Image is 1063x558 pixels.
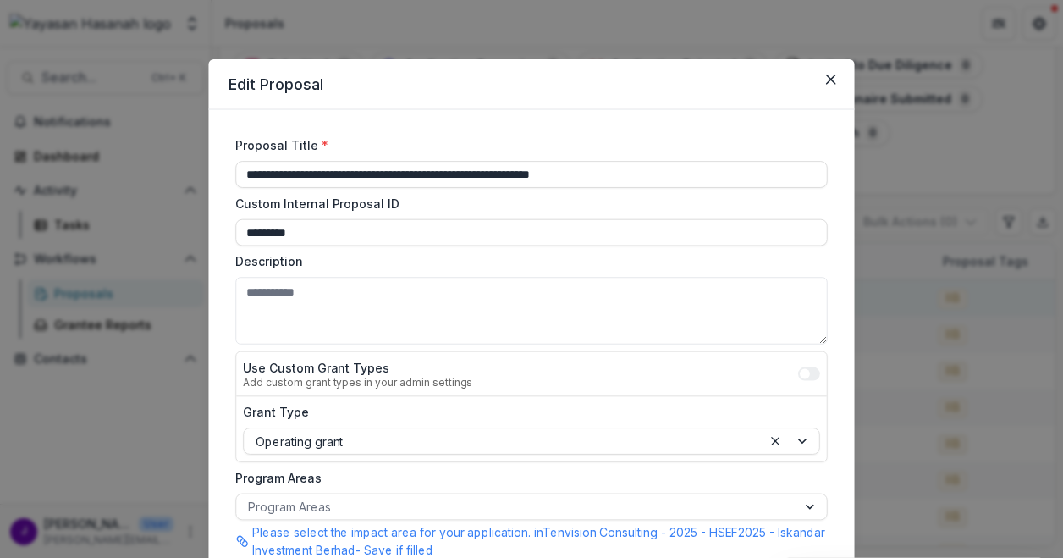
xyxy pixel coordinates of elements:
[818,66,845,93] button: Close
[235,136,818,154] label: Proposal Title
[243,359,472,377] label: Use Custom Grant Types
[235,195,818,213] label: Custom Internal Proposal ID
[765,431,785,451] div: Clear selected options
[235,252,818,270] label: Description
[208,59,854,110] header: Edit Proposal
[243,376,472,389] div: Add custom grant types in your admin settings
[243,403,810,421] label: Grant Type
[235,469,818,487] label: Program Areas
